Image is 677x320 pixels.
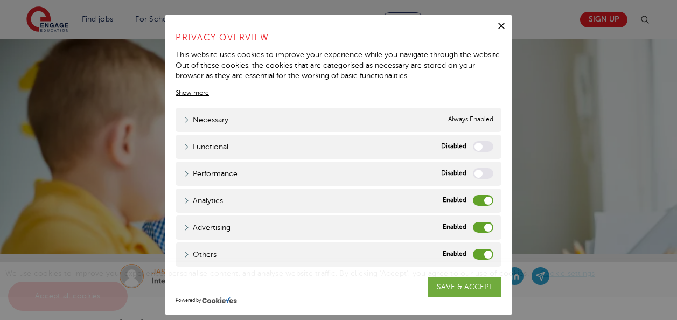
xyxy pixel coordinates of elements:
[184,141,228,152] a: Functional
[176,88,209,98] a: Show more
[184,195,223,206] a: Analytics
[5,269,606,300] span: We use cookies to improve your experience, personalise content, and analyse website traffic. By c...
[176,31,501,44] h4: Privacy Overview
[184,222,231,233] a: Advertising
[176,50,501,81] div: This website uses cookies to improve your experience while you navigate through the website. Out ...
[540,269,595,277] a: Cookie settings
[184,168,238,179] a: Performance
[8,282,128,311] a: Accept all cookies
[184,114,228,126] a: Necessary
[448,114,493,126] span: Always Enabled
[184,249,217,260] a: Others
